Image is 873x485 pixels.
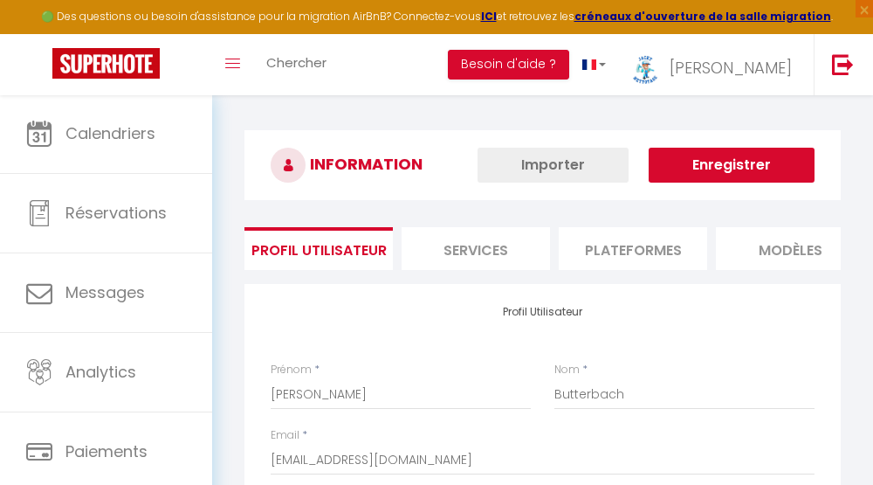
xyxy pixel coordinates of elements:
[14,7,66,59] button: Ouvrir le widget de chat LiveChat
[554,362,580,378] label: Nom
[271,306,815,318] h4: Profil Utilisateur
[65,440,148,462] span: Paiements
[619,34,814,95] a: ... [PERSON_NAME]
[632,50,658,87] img: ...
[478,148,629,183] button: Importer
[574,9,831,24] a: créneaux d'ouverture de la salle migration
[65,361,136,383] span: Analytics
[52,48,160,79] img: Super Booking
[271,427,299,444] label: Email
[448,50,569,80] button: Besoin d'aide ?
[716,227,864,270] li: MODÈLES
[266,53,327,72] span: Chercher
[481,9,497,24] a: ICI
[65,202,167,224] span: Réservations
[402,227,550,270] li: Services
[559,227,707,270] li: Plateformes
[65,281,145,303] span: Messages
[271,362,312,378] label: Prénom
[65,122,155,144] span: Calendriers
[670,57,792,79] span: [PERSON_NAME]
[253,34,340,95] a: Chercher
[244,227,393,270] li: Profil Utilisateur
[244,130,841,200] h3: INFORMATION
[832,53,854,75] img: logout
[649,148,815,183] button: Enregistrer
